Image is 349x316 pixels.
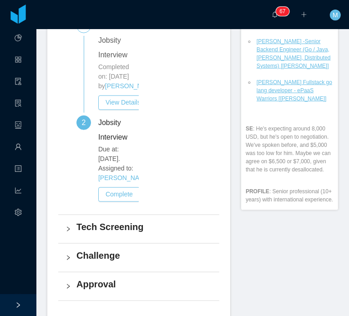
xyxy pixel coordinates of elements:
a: icon: appstore [15,51,22,70]
div: icon: rightApproval [58,272,219,301]
sup: 67 [276,7,289,16]
i: icon: solution [15,95,22,114]
span: Completed on: [DATE] by [98,63,129,90]
a: icon: user [15,138,22,157]
div: Jobsity Interview [98,115,139,145]
a: [PERSON_NAME] Fullstack go lang developer - ePaaS Warriors [[PERSON_NAME]] [257,79,332,102]
span: Due at: [DATE]. [98,145,139,164]
i: icon: setting [15,205,22,223]
i: icon: right [66,255,71,261]
i: icon: right [66,284,71,289]
button: View Details [98,95,148,110]
p: 6 [279,7,283,16]
p: : Senior professional (10+ years) with international experience. He has proven experience in [246,187,334,236]
a: View Details [98,99,148,106]
h4: Tech Screening [76,221,212,233]
a: [PERSON_NAME] -Senior Backend Engineer (Go / Java, [PERSON_NAME], Distributed Systems) [[PERSON_N... [257,38,331,69]
a: [PERSON_NAME] [105,82,157,90]
div: icon: rightTech Screening [58,215,219,243]
p: 7 [283,7,286,16]
h4: Approval [76,278,212,291]
a: icon: profile [15,160,22,179]
i: icon: bell [272,11,278,18]
strong: SE [246,125,253,132]
i: icon: right [66,226,71,232]
a: icon: pie-chart [15,29,22,48]
span: M [333,10,338,20]
span: Assigned to: [98,164,139,183]
div: icon: rightChallenge [58,244,219,272]
h4: Challenge [76,249,212,262]
a: icon: robot [15,116,22,135]
a: icon: audit [15,73,22,92]
button: Complete [98,187,140,202]
i: icon: plus [301,11,307,18]
i: icon: line-chart [15,183,22,201]
div: Schedule Jobsity Interview [98,19,139,62]
a: [PERSON_NAME] [98,174,151,181]
strong: PROFILE [246,188,269,195]
span: 2 [82,119,86,126]
a: Complete [98,191,140,198]
p: : He's expecting around 8,000 USD, but he's open to negotiation. We've spoken before, and $5,000 ... [246,125,334,174]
